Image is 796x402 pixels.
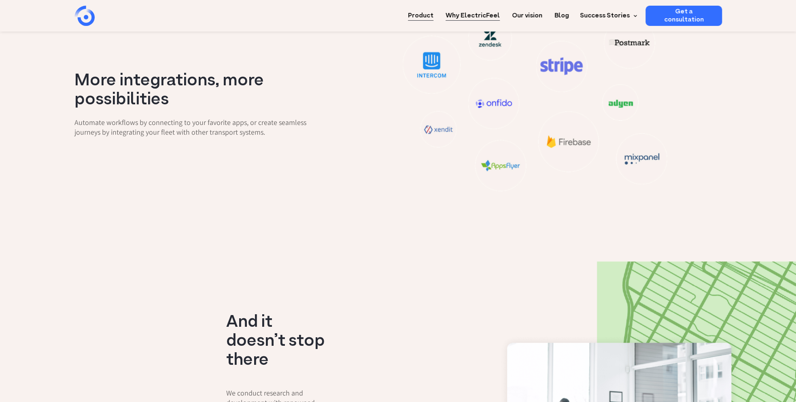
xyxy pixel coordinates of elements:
[74,6,139,26] a: home
[226,313,331,370] h3: And it doesn’t stop there
[446,6,500,21] a: Why ElectricFeel
[743,349,785,391] iframe: Chatbot
[512,6,542,21] a: Our vision
[53,32,92,47] input: Submit
[645,6,722,26] a: Get a consultation
[554,6,569,21] a: Blog
[74,72,333,110] h3: More integrations, more possibilities
[580,11,630,21] div: Success Stories
[74,118,333,137] p: Automate workflows by connecting to your favorite apps, or create seamless journeys by integratin...
[575,6,639,26] div: Success Stories
[408,6,433,21] a: Product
